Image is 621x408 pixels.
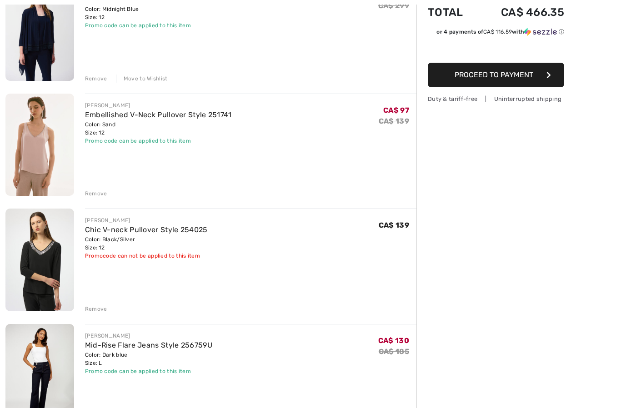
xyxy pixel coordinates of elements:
img: Embellished V-Neck Pullover Style 251741 [5,94,74,196]
s: CA$ 185 [379,347,409,356]
span: CA$ 130 [378,336,409,345]
s: CA$ 139 [379,117,409,125]
div: Color: Sand Size: 12 [85,120,232,137]
div: [PERSON_NAME] [85,332,212,340]
div: Color: Dark blue Size: L [85,351,212,367]
span: CA$ 139 [379,221,409,229]
a: Embellished V-Neck Pullover Style 251741 [85,110,232,119]
div: Remove [85,305,107,313]
iframe: PayPal-paypal [428,39,564,60]
div: Promo code can be applied to this item [85,137,232,145]
a: Chic V-neck Pullover Style 254025 [85,225,208,234]
div: or 4 payments ofCA$ 116.59withSezzle Click to learn more about Sezzle [428,28,564,39]
span: CA$ 97 [383,106,409,114]
div: Color: Midnight Blue Size: 12 [85,5,196,21]
div: Remove [85,75,107,83]
div: Promo code can be applied to this item [85,21,196,30]
div: Duty & tariff-free | Uninterrupted shipping [428,95,564,103]
div: Promo code can be applied to this item [85,367,212,375]
div: Remove [85,189,107,198]
div: Move to Wishlist [116,75,168,83]
div: [PERSON_NAME] [85,216,208,224]
a: Mid-Rise Flare Jeans Style 256759U [85,341,212,349]
span: CA$ 116.59 [483,29,512,35]
div: or 4 payments of with [436,28,564,36]
img: Chic V-neck Pullover Style 254025 [5,209,74,311]
div: Promocode can not be applied to this item [85,252,208,260]
img: Sezzle [524,28,557,36]
s: CA$ 299 [378,1,409,10]
button: Proceed to Payment [428,63,564,87]
span: Proceed to Payment [455,70,533,79]
div: [PERSON_NAME] [85,101,232,109]
div: Color: Black/Silver Size: 12 [85,235,208,252]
